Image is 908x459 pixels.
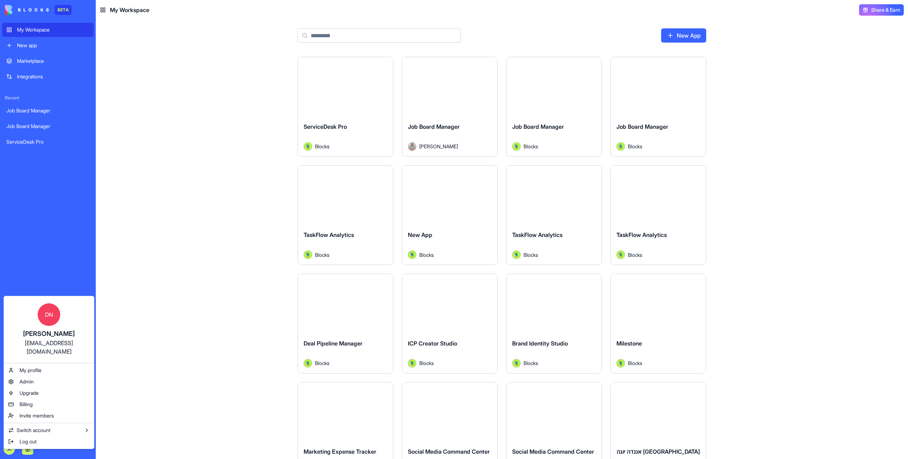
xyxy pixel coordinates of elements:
[5,376,93,387] a: Admin
[20,438,37,445] span: Log out
[17,427,50,434] span: Switch account
[5,399,93,410] a: Billing
[5,365,93,376] a: My profile
[20,378,34,385] span: Admin
[20,412,54,419] span: Invite members
[20,389,39,397] span: Upgrade
[11,329,87,339] div: [PERSON_NAME]
[20,401,33,408] span: Billing
[38,303,60,326] span: DN
[5,387,93,399] a: Upgrade
[6,138,89,145] div: ServiceDesk Pro
[20,367,41,374] span: My profile
[5,298,93,361] a: DN[PERSON_NAME][EMAIL_ADDRESS][DOMAIN_NAME]
[6,107,89,114] div: Job Board Manager
[11,339,87,356] div: [EMAIL_ADDRESS][DOMAIN_NAME]
[5,410,93,421] a: Invite members
[2,95,94,101] span: Recent
[6,123,89,130] div: Job Board Manager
